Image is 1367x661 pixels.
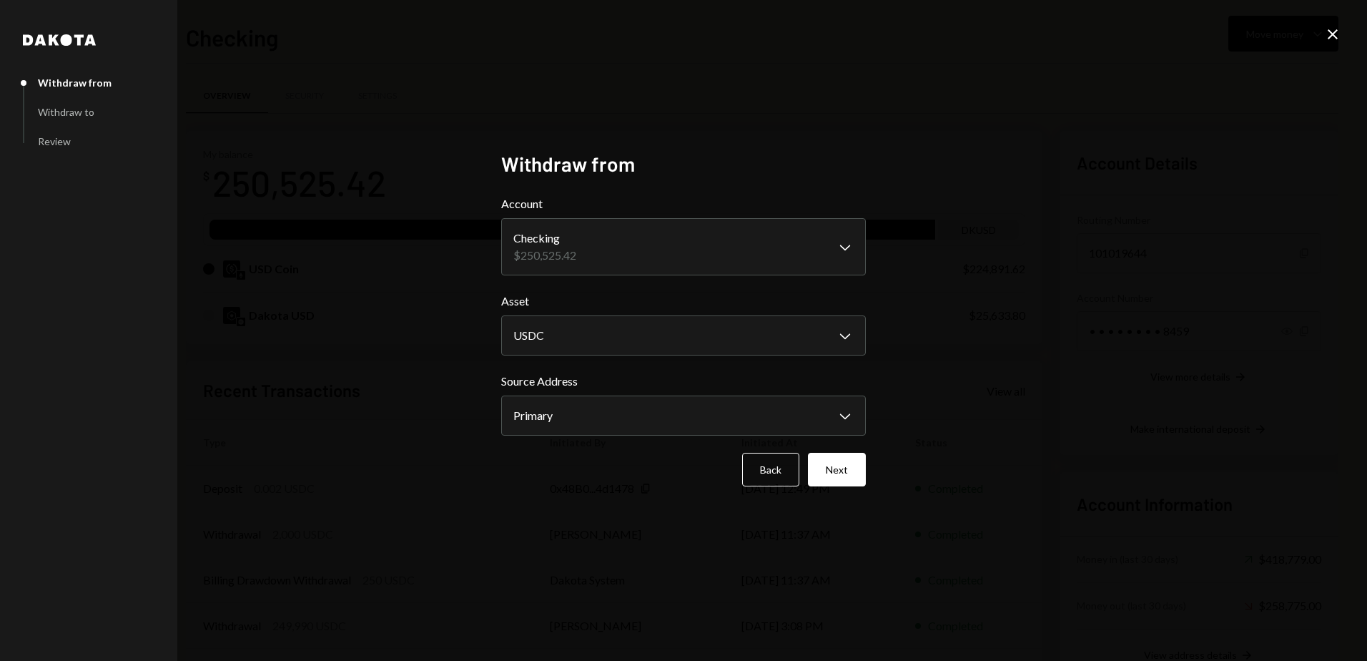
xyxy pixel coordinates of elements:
button: Source Address [501,396,866,436]
label: Source Address [501,373,866,390]
h2: Withdraw from [501,150,866,178]
button: Next [808,453,866,486]
button: Asset [501,315,866,356]
div: Withdraw from [38,77,112,89]
div: Review [38,135,71,147]
button: Back [742,453,799,486]
label: Asset [501,293,866,310]
div: Withdraw to [38,106,94,118]
button: Account [501,218,866,275]
label: Account [501,195,866,212]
